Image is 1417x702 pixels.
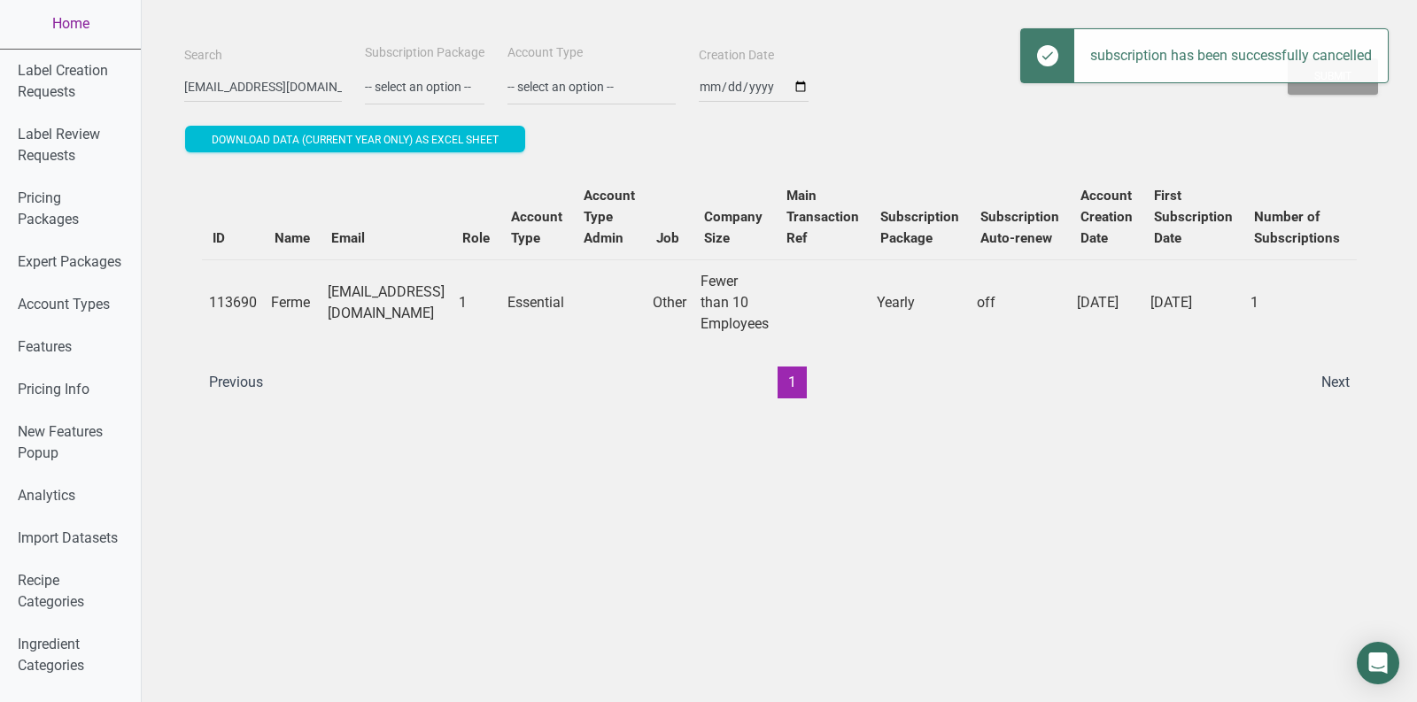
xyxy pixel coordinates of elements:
b: Account Type [511,209,562,246]
div: Open Intercom Messenger [1357,642,1399,684]
label: Account Type [507,44,583,62]
td: [DATE] [1070,259,1143,345]
td: [DATE] [1143,259,1243,345]
td: 1 [452,259,500,345]
div: Page navigation example [202,366,1357,398]
b: Company Size [704,209,763,246]
td: Yearly [870,259,970,345]
b: Account Type Admin [584,188,635,246]
b: Job [656,230,679,246]
td: Fewer than 10 Employees [693,259,776,345]
b: Subscription Package [880,209,959,246]
td: Ferme [264,259,321,345]
b: First Subscription Date [1154,188,1233,246]
b: Role [462,230,490,246]
label: Creation Date [699,47,774,65]
b: Email [331,230,365,246]
span: Download data (current year only) as excel sheet [212,134,499,146]
td: 1 [1243,259,1351,345]
td: [EMAIL_ADDRESS][DOMAIN_NAME] [321,259,452,345]
div: subscription has been successfully cancelled [1074,29,1388,82]
td: Other [646,259,693,345]
td: 113690 [202,259,264,345]
label: Subscription Package [365,44,484,62]
button: 1 [778,366,807,398]
b: Number of Subscriptions [1254,209,1340,246]
td: off [970,259,1070,345]
b: Main Transaction Ref [786,188,859,246]
button: Download data (current year only) as excel sheet [185,126,525,152]
td: Essential [500,259,573,345]
b: Account Creation Date [1080,188,1133,246]
label: Search [184,47,222,65]
b: ID [213,230,225,246]
b: Name [275,230,310,246]
b: Subscription Auto-renew [980,209,1059,246]
div: Users [184,157,1374,416]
